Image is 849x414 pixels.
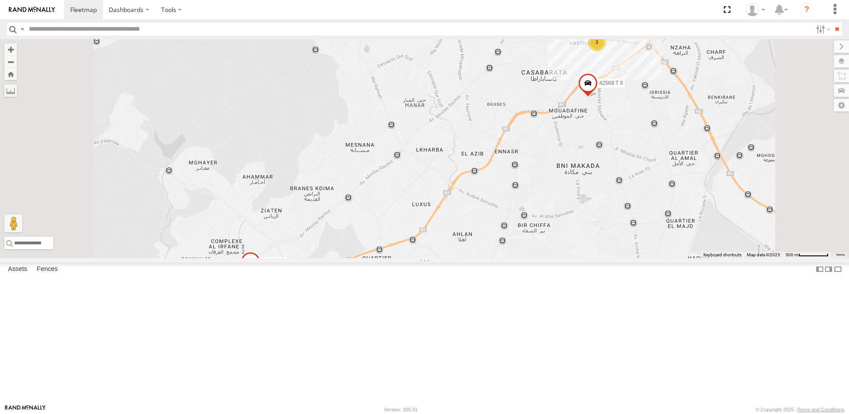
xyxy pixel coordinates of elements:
div: © Copyright 2025 - [756,407,844,412]
div: 3 [588,33,606,51]
button: Zoom Home [4,68,17,80]
label: Search Query [19,23,26,36]
label: Measure [4,84,17,97]
button: Drag Pegman onto the map to open Street View [4,215,22,232]
button: Map Scale: 500 m per 64 pixels [783,252,831,258]
label: Assets [4,263,32,275]
button: Keyboard shortcuts [703,252,742,258]
label: Map Settings [834,99,849,111]
i: ? [800,3,814,17]
div: Branch Tanger [742,3,768,16]
button: Zoom out [4,56,17,68]
label: Hide Summary Table [833,263,842,275]
img: rand-logo.svg [9,7,55,13]
label: Search Filter Options [813,23,832,36]
span: Map data ©2025 [747,252,780,257]
a: Terms [836,253,845,257]
a: Visit our Website [5,405,46,414]
button: Zoom in [4,44,17,56]
label: Fences [32,263,62,275]
label: Dock Summary Table to the Right [824,263,833,275]
span: 42569 T 6 [599,80,623,86]
span: 500 m [786,252,798,257]
a: Terms and Conditions [797,407,844,412]
div: Version: 305.01 [384,407,418,412]
label: Dock Summary Table to the Left [815,263,824,275]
